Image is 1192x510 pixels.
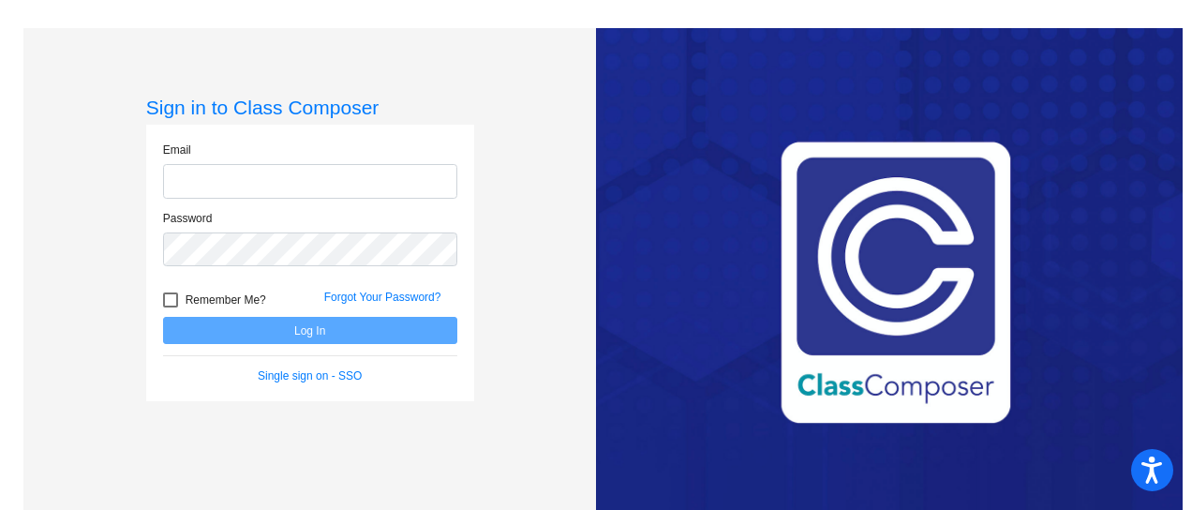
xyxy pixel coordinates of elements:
[186,289,266,311] span: Remember Me?
[163,210,213,227] label: Password
[258,369,362,382] a: Single sign on - SSO
[163,317,457,344] button: Log In
[146,96,474,119] h3: Sign in to Class Composer
[324,291,441,304] a: Forgot Your Password?
[163,142,191,158] label: Email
